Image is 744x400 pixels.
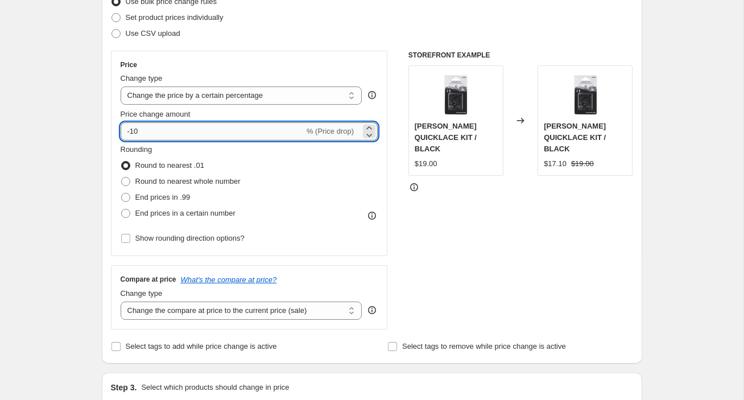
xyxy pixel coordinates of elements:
h3: Compare at price [121,275,176,284]
span: Select tags to remove while price change is active [402,342,566,350]
p: Select which products should change in price [141,382,289,393]
h2: Step 3. [111,382,137,393]
img: SALOMON-QUICK-LACE-KIT-PACE-ATHLETIC_1_80x.jpg [433,72,478,117]
span: Set product prices individually [126,13,224,22]
div: $17.10 [544,158,567,170]
div: help [366,89,378,101]
span: % (Price drop) [307,127,354,135]
span: Change type [121,74,163,83]
span: Price change amount [121,110,191,118]
input: -15 [121,122,304,141]
div: help [366,304,378,316]
span: Change type [121,289,163,298]
span: Use CSV upload [126,29,180,38]
span: [PERSON_NAME] QUICKLACE KIT / BLACK [544,122,606,153]
span: Rounding [121,145,152,154]
span: Show rounding direction options? [135,234,245,242]
h6: STOREFRONT EXAMPLE [408,51,633,60]
span: Round to nearest .01 [135,161,204,170]
div: $19.00 [415,158,437,170]
span: End prices in a certain number [135,209,235,217]
strike: $19.00 [571,158,594,170]
span: Select tags to add while price change is active [126,342,277,350]
img: SALOMON-QUICK-LACE-KIT-PACE-ATHLETIC_1_80x.jpg [563,72,608,117]
span: End prices in .99 [135,193,191,201]
span: [PERSON_NAME] QUICKLACE KIT / BLACK [415,122,477,153]
button: What's the compare at price? [181,275,277,284]
h3: Price [121,60,137,69]
span: Round to nearest whole number [135,177,241,185]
